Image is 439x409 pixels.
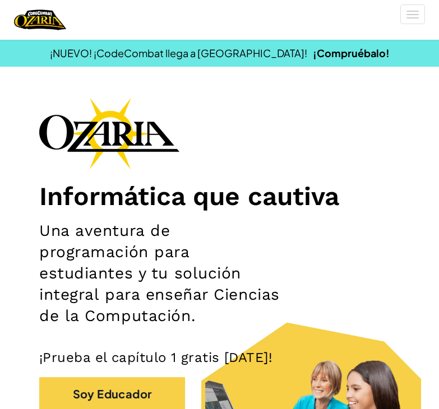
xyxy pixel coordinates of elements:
[50,47,307,59] span: ¡NUEVO! ¡CodeCombat llega a [GEOGRAPHIC_DATA]!
[39,220,281,327] h2: Una aventura de programación para estudiantes y tu solución integral para enseñar Ciencias de la ...
[14,8,66,31] a: Ozaria by CodeCombat logo
[313,47,390,59] a: ¡Compruébalo!
[39,180,400,212] h1: Informática que cautiva
[39,349,400,366] p: ¡Prueba el capítulo 1 gratis [DATE]!
[14,8,66,31] img: Home
[39,97,179,169] img: Ozaria branding logo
